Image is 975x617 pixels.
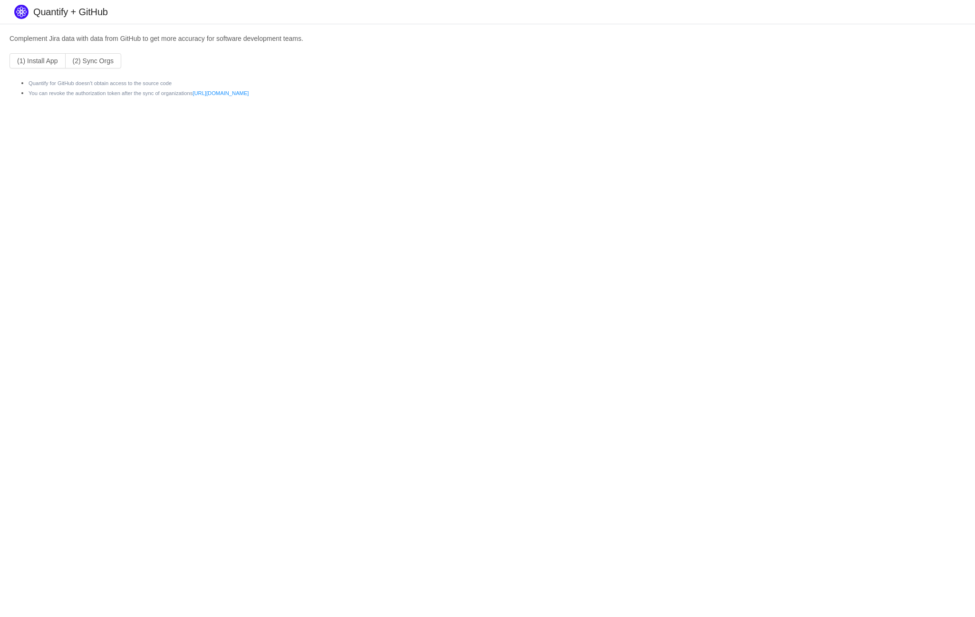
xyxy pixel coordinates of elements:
img: Quantify [14,5,29,19]
button: (1) Install App [10,53,66,68]
p: Complement Jira data with data from GitHub to get more accuracy for software development teams. [10,34,965,44]
a: [URL][DOMAIN_NAME] [193,90,249,96]
small: You can revoke the authorization token after the sync of organizations [29,90,249,96]
h2: Quantify + GitHub [33,5,865,19]
button: (2) Sync Orgs [65,53,121,68]
small: Quantify for GitHub doesn't obtain access to the source code [29,80,172,86]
